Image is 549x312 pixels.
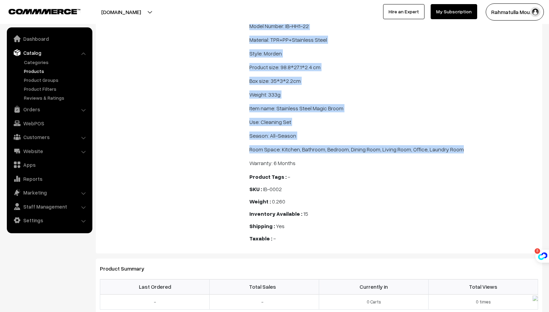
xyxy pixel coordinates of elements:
[249,223,275,229] b: Shipping :
[100,294,210,310] td: -
[486,3,544,21] button: Rahmatulla Mou…
[100,265,153,272] span: Product Summary
[263,186,282,192] span: IB-0002
[288,173,290,180] span: -
[429,279,538,294] th: Total Views
[22,94,90,101] a: Reviews & Ratings
[9,200,90,213] a: Staff Management
[210,294,319,310] td: -
[530,7,540,17] img: user
[303,210,308,217] span: 15
[22,85,90,92] a: Product Filters
[383,4,424,19] a: Hire an Expert
[429,294,538,310] td: 0 times
[249,22,538,30] p: Model Number: IB-HH1-22
[249,173,287,180] b: Product Tags :
[319,294,429,310] td: 0 Carts
[249,210,302,217] b: Inventory Available :
[210,279,319,294] th: Total Sales
[273,235,276,242] span: -
[22,76,90,84] a: Product Groups
[9,103,90,115] a: Orders
[9,173,90,185] a: Reports
[9,117,90,129] a: WebPOS
[249,63,538,71] p: Product size: 98.8*27.1*2.4 cm
[249,77,538,85] p: Box size: 35*3*2.2cm
[249,235,272,242] b: Taxable :
[9,214,90,226] a: Settings
[9,9,80,14] img: COMMMERCE
[9,131,90,143] a: Customers
[9,145,90,157] a: Website
[249,186,262,192] b: SKU :
[100,279,210,294] th: Last Ordered
[9,159,90,171] a: Apps
[319,279,429,294] th: Currently in
[9,33,90,45] a: Dashboard
[249,104,538,112] p: Item name: Stainless Steel Magic Broom
[249,159,538,167] p: Warranty: 6 Months
[431,4,477,19] a: My Subscription
[9,186,90,199] a: Marketing
[249,49,538,58] p: Style: Morden
[249,132,538,140] p: Season: All-Season
[22,67,90,75] a: Products
[249,90,538,99] p: Weight: 333g
[276,223,285,229] span: Yes
[77,3,165,21] button: [DOMAIN_NAME]
[249,36,538,44] p: Material: TPR+PP+Stainless Steel
[249,145,538,153] p: Room Space: Kitchen, Bathroom, Bedroom, Dining Room, Living Room, Office, Laundry Room
[22,59,90,66] a: Categories
[249,198,271,205] b: Weight :
[272,198,285,205] span: 0.260
[249,118,538,126] p: Use: Cleaning Set
[9,7,68,15] a: COMMMERCE
[9,47,90,59] a: Catalog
